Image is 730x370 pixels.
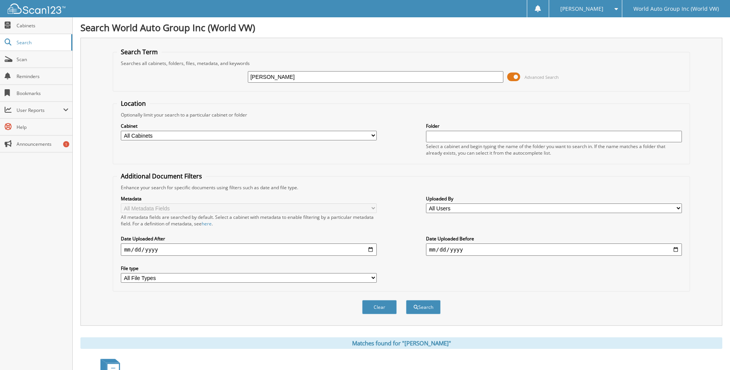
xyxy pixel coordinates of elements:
[633,7,719,11] span: World Auto Group Inc (World VW)
[17,39,67,46] span: Search
[117,60,685,67] div: Searches all cabinets, folders, files, metadata, and keywords
[426,243,682,256] input: end
[525,74,559,80] span: Advanced Search
[63,141,69,147] div: 1
[17,124,68,130] span: Help
[17,90,68,97] span: Bookmarks
[117,48,162,56] legend: Search Term
[560,7,603,11] span: [PERSON_NAME]
[17,22,68,29] span: Cabinets
[406,300,441,314] button: Search
[17,141,68,147] span: Announcements
[121,235,377,242] label: Date Uploaded After
[117,184,685,191] div: Enhance your search for specific documents using filters such as date and file type.
[121,243,377,256] input: start
[426,143,682,156] div: Select a cabinet and begin typing the name of the folder you want to search in. If the name match...
[8,3,65,14] img: scan123-logo-white.svg
[121,265,377,272] label: File type
[117,112,685,118] div: Optionally limit your search to a particular cabinet or folder
[121,123,377,129] label: Cabinet
[121,195,377,202] label: Metadata
[17,107,63,113] span: User Reports
[17,73,68,80] span: Reminders
[426,123,682,129] label: Folder
[117,172,206,180] legend: Additional Document Filters
[121,214,377,227] div: All metadata fields are searched by default. Select a cabinet with metadata to enable filtering b...
[17,56,68,63] span: Scan
[202,220,212,227] a: here
[80,337,722,349] div: Matches found for "[PERSON_NAME]"
[426,235,682,242] label: Date Uploaded Before
[426,195,682,202] label: Uploaded By
[80,21,722,34] h1: Search World Auto Group Inc (World VW)
[362,300,397,314] button: Clear
[117,99,150,108] legend: Location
